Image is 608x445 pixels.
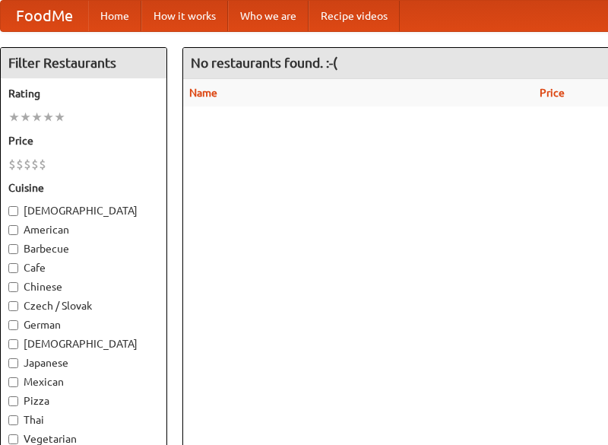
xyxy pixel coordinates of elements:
label: Czech / Slovak [8,298,159,313]
h5: Rating [8,86,159,101]
a: Who we are [228,1,309,31]
input: American [8,225,18,235]
input: Barbecue [8,244,18,254]
li: $ [16,156,24,173]
li: $ [39,156,46,173]
input: Japanese [8,358,18,368]
li: $ [31,156,39,173]
label: Japanese [8,355,159,370]
input: Vegetarian [8,434,18,444]
a: Name [189,87,217,99]
h5: Cuisine [8,180,159,195]
input: Czech / Slovak [8,301,18,311]
label: Barbecue [8,241,159,256]
li: ★ [31,109,43,126]
li: ★ [20,109,31,126]
li: $ [8,156,16,173]
input: Pizza [8,396,18,406]
label: [DEMOGRAPHIC_DATA] [8,203,159,218]
label: Chinese [8,279,159,294]
input: Cafe [8,263,18,273]
a: Recipe videos [309,1,400,31]
label: [DEMOGRAPHIC_DATA] [8,336,159,351]
input: Chinese [8,282,18,292]
label: Mexican [8,374,159,389]
h4: Filter Restaurants [1,48,166,78]
input: [DEMOGRAPHIC_DATA] [8,339,18,349]
input: [DEMOGRAPHIC_DATA] [8,206,18,216]
input: Thai [8,415,18,425]
ng-pluralize: No restaurants found. :-( [191,56,337,70]
li: ★ [8,109,20,126]
label: Pizza [8,393,159,408]
a: How it works [141,1,228,31]
input: Mexican [8,377,18,387]
label: American [8,222,159,237]
li: ★ [43,109,54,126]
h5: Price [8,133,159,148]
label: Cafe [8,260,159,275]
a: Price [540,87,565,99]
label: German [8,317,159,332]
a: Home [88,1,141,31]
a: FoodMe [1,1,88,31]
li: ★ [54,109,65,126]
label: Thai [8,412,159,428]
input: German [8,320,18,330]
li: $ [24,156,31,173]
